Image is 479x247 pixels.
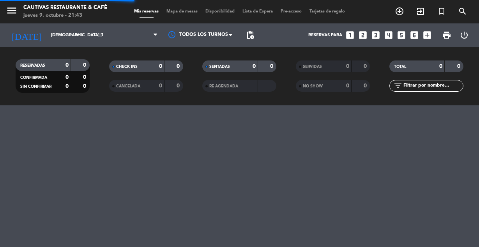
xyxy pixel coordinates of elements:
[394,65,406,69] span: TOTAL
[177,83,181,89] strong: 0
[65,62,69,68] strong: 0
[65,84,69,89] strong: 0
[253,64,256,69] strong: 0
[303,65,322,69] span: SERVIDAS
[159,64,162,69] strong: 0
[437,7,446,16] i: turned_in_not
[83,75,88,80] strong: 0
[409,30,419,40] i: looks_6
[20,64,45,68] span: RESERVADAS
[177,64,181,69] strong: 0
[116,65,138,69] span: CHECK INS
[23,12,107,20] div: jueves 9. octubre - 21:43
[239,9,277,14] span: Lista de Espera
[460,30,469,40] i: power_settings_new
[201,9,239,14] span: Disponibilidad
[371,30,381,40] i: looks_3
[457,64,462,69] strong: 0
[396,30,407,40] i: looks_5
[159,83,162,89] strong: 0
[130,9,163,14] span: Mis reservas
[209,65,230,69] span: SENTADAS
[6,5,18,16] i: menu
[277,9,306,14] span: Pre-acceso
[346,64,349,69] strong: 0
[403,82,463,90] input: Filtrar por nombre...
[395,7,404,16] i: add_circle_outline
[163,9,201,14] span: Mapa de mesas
[456,23,473,47] div: LOG OUT
[6,27,47,44] i: [DATE]
[442,30,451,40] span: print
[72,30,82,40] i: arrow_drop_down
[345,30,355,40] i: looks_one
[346,83,349,89] strong: 0
[308,33,342,38] span: Reservas para
[6,5,18,19] button: menu
[393,81,403,91] i: filter_list
[358,30,368,40] i: looks_two
[270,64,275,69] strong: 0
[83,84,88,89] strong: 0
[209,84,238,88] span: RE AGENDADA
[23,4,107,12] div: Cautivas Restaurante & Café
[439,64,442,69] strong: 0
[384,30,394,40] i: looks_4
[458,7,467,16] i: search
[83,62,88,68] strong: 0
[246,30,255,40] span: pending_actions
[303,84,323,88] span: NO SHOW
[422,30,432,40] i: add_box
[364,83,368,89] strong: 0
[65,75,69,80] strong: 0
[306,9,349,14] span: Tarjetas de regalo
[20,85,51,89] span: SIN CONFIRMAR
[116,84,140,88] span: CANCELADA
[416,7,425,16] i: exit_to_app
[364,64,368,69] strong: 0
[20,76,47,80] span: CONFIRMADA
